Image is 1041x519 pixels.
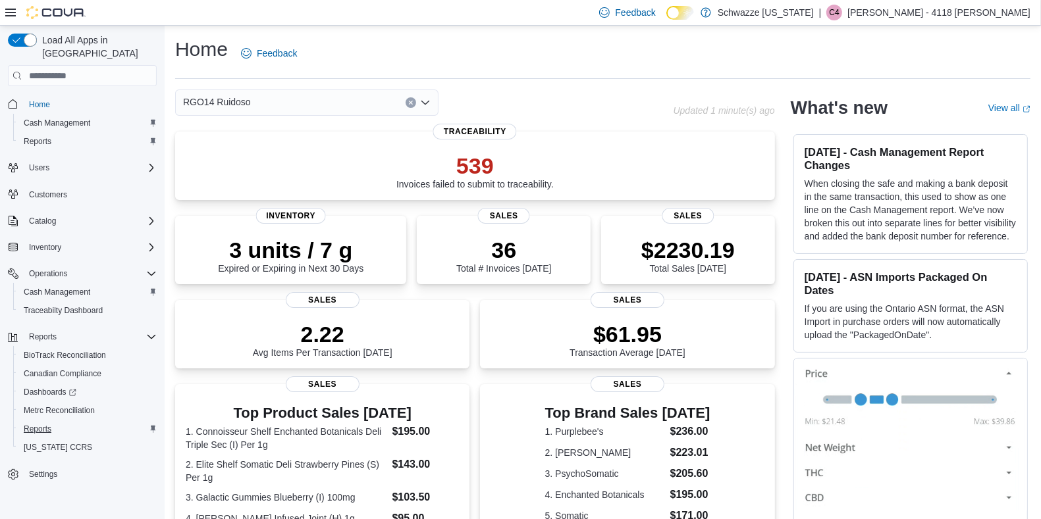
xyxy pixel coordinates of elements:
[805,270,1017,297] h3: [DATE] - ASN Imports Packaged On Dates
[236,40,302,66] a: Feedback
[830,5,840,20] span: C4
[24,442,92,453] span: [US_STATE] CCRS
[186,405,459,421] h3: Top Product Sales [DATE]
[18,366,107,382] a: Canadian Compliance
[29,99,50,110] span: Home
[641,237,735,274] div: Total Sales [DATE]
[18,303,157,318] span: Traceabilty Dashboard
[3,212,162,230] button: Catalog
[805,177,1017,243] p: When closing the safe and making a bank deposit in the same transaction, this used to show as one...
[24,213,157,229] span: Catalog
[186,458,387,484] dt: 2. Elite Shelf Somatic Deli Strawberry Pines (S) Per 1g
[24,239,157,255] span: Inventory
[18,384,82,400] a: Dashboards
[18,134,57,149] a: Reports
[13,438,162,457] button: [US_STATE] CCRS
[24,160,55,176] button: Users
[791,97,888,118] h2: What's new
[24,239,67,255] button: Inventory
[3,94,162,113] button: Home
[24,405,95,416] span: Metrc Reconciliation
[3,238,162,257] button: Inventory
[18,366,157,382] span: Canadian Compliance
[396,153,554,179] p: 539
[13,420,162,438] button: Reports
[37,34,157,60] span: Load All Apps in [GEOGRAPHIC_DATA]
[545,405,710,421] h3: Top Brand Sales [DATE]
[478,208,530,224] span: Sales
[29,189,67,200] span: Customers
[406,97,416,108] button: Clear input
[26,6,86,19] img: Cova
[988,103,1030,113] a: View allExternal link
[826,5,842,20] div: Clint - 4118 Silverthorn
[666,6,694,20] input: Dark Mode
[18,115,95,131] a: Cash Management
[3,328,162,346] button: Reports
[3,464,162,483] button: Settings
[24,95,157,112] span: Home
[662,208,714,224] span: Sales
[13,301,162,320] button: Traceabilty Dashboard
[24,266,157,282] span: Operations
[13,114,162,132] button: Cash Management
[18,347,111,363] a: BioTrack Reconciliation
[29,216,56,226] span: Catalog
[13,401,162,420] button: Metrc Reconciliation
[670,487,710,503] dd: $195.00
[24,368,101,379] span: Canadian Compliance
[805,145,1017,172] h3: [DATE] - Cash Management Report Changes
[24,187,72,203] a: Customers
[18,421,57,437] a: Reports
[24,466,157,482] span: Settings
[175,36,228,62] h1: Home
[18,284,157,300] span: Cash Management
[847,5,1030,20] p: [PERSON_NAME] - 4118 [PERSON_NAME]
[396,153,554,189] div: Invoices failed to submit to traceability.
[805,302,1017,341] p: If you are using the Ontario ASN format, the ASN Import in purchase orders will now automatically...
[545,425,665,438] dt: 1. Purplebee's
[3,159,162,177] button: Users
[183,94,251,110] span: RGO14 Ruidoso
[13,132,162,151] button: Reports
[591,292,664,308] span: Sales
[433,124,517,139] span: Traceability
[29,268,68,279] span: Operations
[18,134,157,149] span: Reports
[392,424,460,439] dd: $195.00
[24,160,157,176] span: Users
[18,284,95,300] a: Cash Management
[18,403,100,418] a: Metrc Reconciliation
[456,237,551,263] p: 36
[3,185,162,204] button: Customers
[670,445,710,460] dd: $223.01
[24,97,55,112] a: Home
[24,329,157,345] span: Reports
[186,491,387,504] dt: 3. Galactic Gummies Blueberry (I) 100mg
[18,439,157,455] span: Washington CCRS
[456,237,551,274] div: Total # Invoices [DATE]
[24,424,51,434] span: Reports
[641,237,735,263] p: $2230.19
[545,488,665,501] dt: 4. Enchanted Botanicals
[545,446,665,459] dt: 2. [PERSON_NAME]
[570,321,685,347] p: $61.95
[24,287,90,297] span: Cash Management
[670,466,710,482] dd: $205.60
[24,305,103,316] span: Traceabilty Dashboard
[674,105,775,116] p: Updated 1 minute(s) ago
[1023,105,1030,113] svg: External link
[255,208,326,224] span: Inventory
[3,264,162,283] button: Operations
[24,266,73,282] button: Operations
[18,347,157,363] span: BioTrack Reconciliation
[18,421,157,437] span: Reports
[718,5,814,20] p: Schwazze [US_STATE]
[13,364,162,383] button: Canadian Compliance
[24,213,61,229] button: Catalog
[570,321,685,358] div: Transaction Average [DATE]
[253,321,392,358] div: Avg Items Per Transaction [DATE]
[218,237,363,263] p: 3 units / 7 g
[29,469,57,480] span: Settings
